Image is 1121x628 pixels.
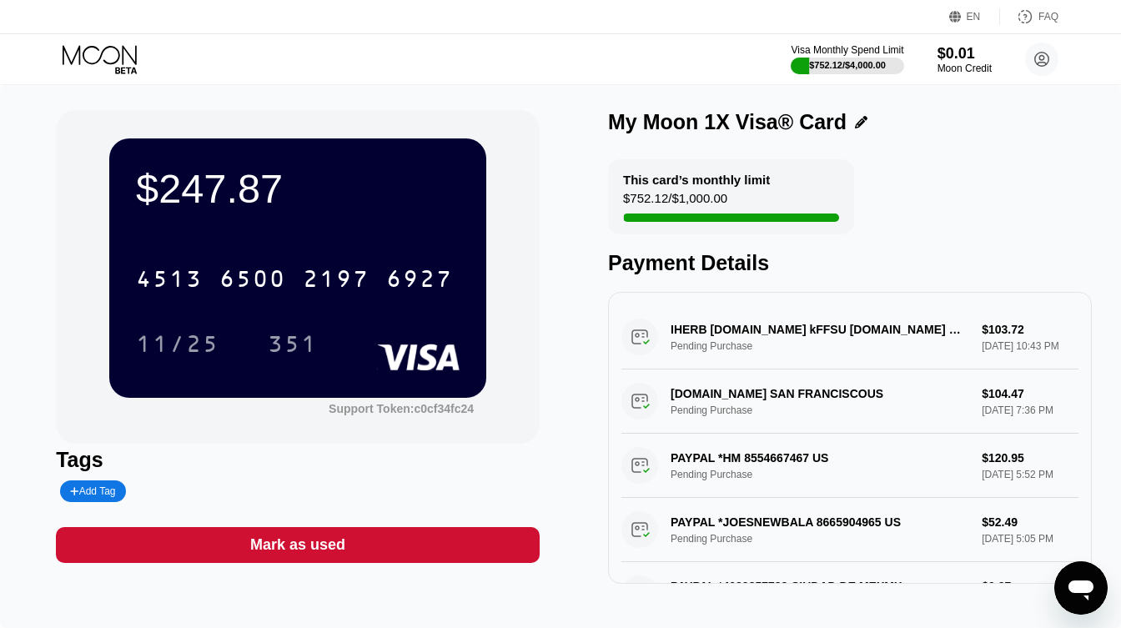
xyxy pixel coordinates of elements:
[967,11,981,23] div: EN
[608,251,1092,275] div: Payment Details
[608,110,847,134] div: My Moon 1X Visa® Card
[136,333,219,359] div: 11/25
[623,191,727,214] div: $752.12 / $1,000.00
[123,323,232,364] div: 11/25
[938,45,992,74] div: $0.01Moon Credit
[126,258,463,299] div: 4513650021976927
[1038,11,1058,23] div: FAQ
[809,60,886,70] div: $752.12 / $4,000.00
[70,485,115,497] div: Add Tag
[255,323,330,364] div: 351
[1054,561,1108,615] iframe: Кнопка запуска окна обмена сообщениями
[136,165,460,212] div: $247.87
[268,333,318,359] div: 351
[386,268,453,294] div: 6927
[938,45,992,63] div: $0.01
[329,402,474,415] div: Support Token:c0cf34fc24
[1000,8,1058,25] div: FAQ
[949,8,1000,25] div: EN
[791,44,903,74] div: Visa Monthly Spend Limit$752.12/$4,000.00
[136,268,203,294] div: 4513
[60,480,125,502] div: Add Tag
[219,268,286,294] div: 6500
[250,535,345,555] div: Mark as used
[56,527,540,563] div: Mark as used
[303,268,369,294] div: 2197
[791,44,903,56] div: Visa Monthly Spend Limit
[56,448,540,472] div: Tags
[329,402,474,415] div: Support Token: c0cf34fc24
[623,173,770,187] div: This card’s monthly limit
[938,63,992,74] div: Moon Credit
